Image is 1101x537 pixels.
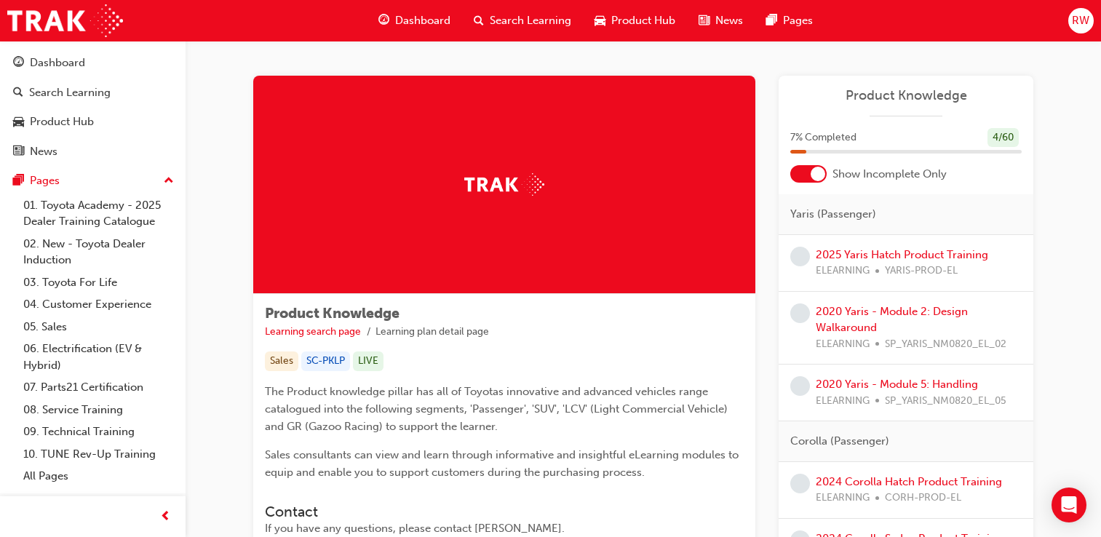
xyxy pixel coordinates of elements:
[378,12,389,30] span: guage-icon
[715,12,743,29] span: News
[583,6,687,36] a: car-iconProduct Hub
[164,172,174,191] span: up-icon
[790,206,876,223] span: Yaris (Passenger)
[265,504,744,520] h3: Contact
[301,351,350,371] div: SC-PKLP
[1068,8,1094,33] button: RW
[367,6,462,36] a: guage-iconDashboard
[265,385,731,433] span: The Product knowledge pillar has all of Toyotas innovative and advanced vehicles range catalogued...
[816,393,870,410] span: ELEARNING
[816,263,870,279] span: ELEARNING
[832,166,947,183] span: Show Incomplete Only
[885,393,1006,410] span: SP_YARIS_NM0820_EL_05
[816,475,1002,488] a: 2024 Corolla Hatch Product Training
[885,263,958,279] span: YARIS-PROD-EL
[265,305,400,322] span: Product Knowledge
[474,12,484,30] span: search-icon
[987,128,1019,148] div: 4 / 60
[30,114,94,130] div: Product Hub
[17,465,180,488] a: All Pages
[755,6,824,36] a: pages-iconPages
[790,376,810,396] span: learningRecordVerb_NONE-icon
[17,421,180,443] a: 09. Technical Training
[160,508,171,526] span: prev-icon
[17,271,180,294] a: 03. Toyota For Life
[13,116,24,129] span: car-icon
[816,248,988,261] a: 2025 Yaris Hatch Product Training
[265,520,744,537] div: If you have any questions, please contact [PERSON_NAME].
[1052,488,1086,522] div: Open Intercom Messenger
[790,303,810,323] span: learningRecordVerb_NONE-icon
[13,87,23,100] span: search-icon
[13,175,24,188] span: pages-icon
[790,87,1022,104] a: Product Knowledge
[30,143,57,160] div: News
[395,12,450,29] span: Dashboard
[6,49,180,76] a: Dashboard
[699,12,710,30] span: news-icon
[687,6,755,36] a: news-iconNews
[1072,12,1089,29] span: RW
[790,474,810,493] span: learningRecordVerb_NONE-icon
[611,12,675,29] span: Product Hub
[790,130,856,146] span: 7 % Completed
[17,443,180,466] a: 10. TUNE Rev-Up Training
[29,84,111,101] div: Search Learning
[6,47,180,167] button: DashboardSearch LearningProduct HubNews
[265,325,361,338] a: Learning search page
[17,376,180,399] a: 07. Parts21 Certification
[6,138,180,165] a: News
[885,490,961,506] span: CORH-PROD-EL
[885,336,1006,353] span: SP_YARIS_NM0820_EL_02
[265,448,742,479] span: Sales consultants can view and learn through informative and insightful eLearning modules to equi...
[17,233,180,271] a: 02. New - Toyota Dealer Induction
[6,79,180,106] a: Search Learning
[816,336,870,353] span: ELEARNING
[6,167,180,194] button: Pages
[17,194,180,233] a: 01. Toyota Academy - 2025 Dealer Training Catalogue
[783,12,813,29] span: Pages
[462,6,583,36] a: search-iconSearch Learning
[17,293,180,316] a: 04. Customer Experience
[17,316,180,338] a: 05. Sales
[375,324,489,341] li: Learning plan detail page
[17,338,180,376] a: 06. Electrification (EV & Hybrid)
[353,351,383,371] div: LIVE
[30,172,60,189] div: Pages
[816,490,870,506] span: ELEARNING
[6,108,180,135] a: Product Hub
[13,57,24,70] span: guage-icon
[766,12,777,30] span: pages-icon
[790,247,810,266] span: learningRecordVerb_NONE-icon
[816,305,968,335] a: 2020 Yaris - Module 2: Design Walkaround
[790,433,889,450] span: Corolla (Passenger)
[13,146,24,159] span: news-icon
[7,4,123,37] img: Trak
[595,12,605,30] span: car-icon
[17,399,180,421] a: 08. Service Training
[816,378,978,391] a: 2020 Yaris - Module 5: Handling
[265,351,298,371] div: Sales
[30,55,85,71] div: Dashboard
[464,173,544,196] img: Trak
[490,12,571,29] span: Search Learning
